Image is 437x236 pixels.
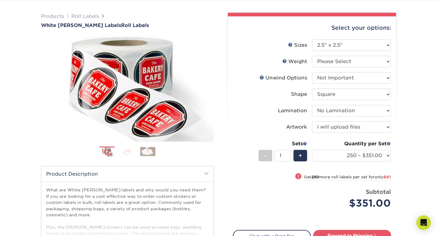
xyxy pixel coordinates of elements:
div: Select your options: [233,16,391,39]
a: Roll Labels [71,13,99,19]
span: $61 [384,175,391,179]
div: Shape [291,91,307,98]
span: only [375,175,391,179]
strong: Subtotal [366,188,391,195]
img: Roll Labels 02 [120,147,135,156]
div: Sizes [288,42,307,49]
small: Get more roll labels per set for [304,175,391,181]
div: Unwind Options [259,74,307,82]
span: - [264,151,267,160]
h1: Roll Labels [41,22,214,28]
img: White BOPP Labels 01 [41,29,214,148]
div: Quantity per Set [312,140,391,147]
img: Roll Labels 03 [140,147,155,156]
div: Lamination [278,107,307,114]
span: White [PERSON_NAME] Labels [41,22,121,28]
a: Products [41,13,64,19]
a: White [PERSON_NAME] LabelsRoll Labels [41,22,214,28]
div: Open Intercom Messenger [416,215,431,230]
div: $351.00 [317,196,391,211]
h2: Product Description [41,166,214,182]
div: Sets [259,140,307,147]
span: ! [298,174,299,180]
iframe: Google Customer Reviews [2,217,52,234]
div: Artwork [286,123,307,131]
img: Roll Labels 01 [100,147,115,157]
span: + [298,151,302,160]
strong: 250 [311,175,319,179]
div: Weight [282,58,307,65]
